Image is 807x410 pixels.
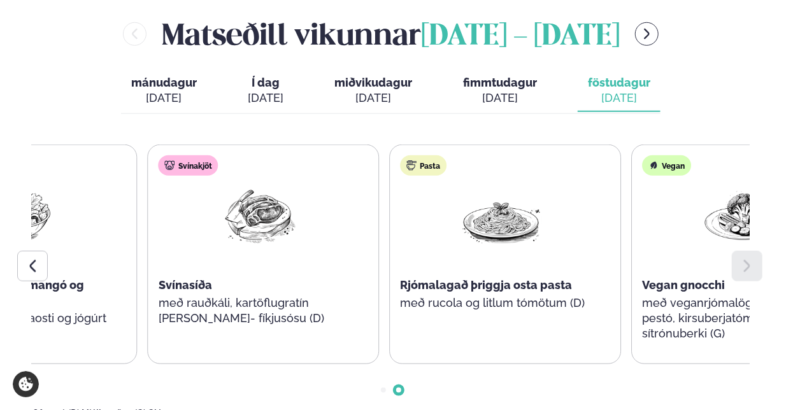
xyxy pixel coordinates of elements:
[381,388,386,393] span: Go to slide 1
[406,160,417,171] img: pasta.svg
[324,70,422,112] button: miðvikudagur [DATE]
[162,13,620,55] h2: Matseðill vikunnar
[159,155,218,176] div: Svínakjöt
[421,23,620,51] span: [DATE] - [DATE]
[642,155,691,176] div: Vegan
[238,70,294,112] button: Í dag [DATE]
[13,371,39,397] a: Cookie settings
[131,90,197,106] div: [DATE]
[453,70,547,112] button: fimmtudagur [DATE]
[578,70,661,112] button: föstudagur [DATE]
[248,75,283,90] span: Í dag
[131,76,197,89] span: mánudagur
[165,160,175,171] img: pork.svg
[588,90,650,106] div: [DATE]
[642,278,725,292] span: Vegan gnocchi
[334,76,412,89] span: miðvikudagur
[248,90,283,106] div: [DATE]
[463,90,537,106] div: [DATE]
[463,76,537,89] span: fimmtudagur
[588,76,650,89] span: föstudagur
[648,160,659,171] img: Vegan.svg
[159,278,212,292] span: Svínasíða
[635,22,659,46] button: menu-btn-right
[400,295,603,311] p: með rucola og litlum tómötum (D)
[219,186,301,245] img: Pork-Meat.png
[396,388,401,393] span: Go to slide 2
[123,22,146,46] button: menu-btn-left
[703,186,784,245] img: Vegan.png
[121,70,207,112] button: mánudagur [DATE]
[461,186,542,245] img: Spagetti.png
[400,278,572,292] span: Rjómalagað þriggja osta pasta
[159,295,361,326] p: með rauðkáli, kartöflugratín [PERSON_NAME]- fíkjusósu (D)
[400,155,446,176] div: Pasta
[334,90,412,106] div: [DATE]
